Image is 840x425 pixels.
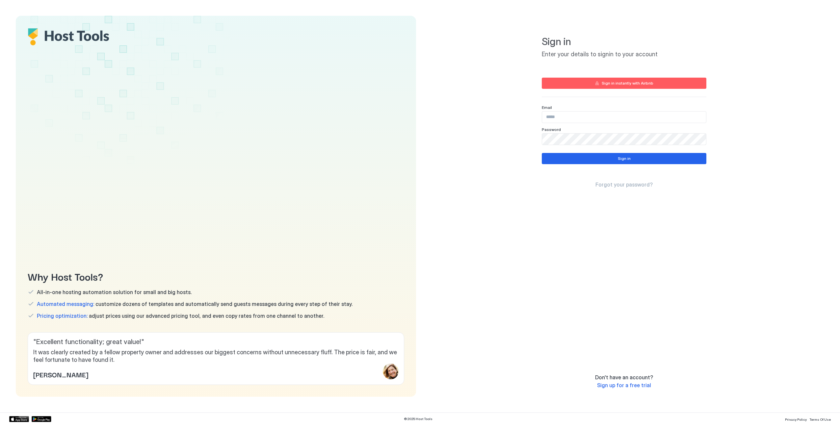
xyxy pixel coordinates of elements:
a: Forgot your password? [595,181,653,188]
span: Email [542,105,552,110]
button: Sign in instantly with Airbnb [542,78,706,89]
span: adjust prices using our advanced pricing tool, and even copy rates from one channel to another. [37,312,324,319]
span: Enter your details to signin to your account [542,51,706,58]
span: Privacy Policy [785,417,807,421]
a: Terms Of Use [809,415,831,422]
span: Why Host Tools? [28,269,404,284]
span: " Excellent functionality; great value! " [33,338,399,346]
a: Sign up for a free trial [597,382,651,389]
a: App Store [9,416,29,422]
span: Terms Of Use [809,417,831,421]
a: Google Play Store [32,416,51,422]
span: Password [542,127,561,132]
span: It was clearly created by a fellow property owner and addresses our biggest concerns without unne... [33,349,399,363]
span: © 2025 Host Tools [404,417,433,421]
span: Pricing optimization: [37,312,88,319]
span: [PERSON_NAME] [33,369,88,379]
a: Privacy Policy [785,415,807,422]
button: Sign in [542,153,706,164]
span: customize dozens of templates and automatically send guests messages during every step of their s... [37,301,353,307]
span: Don't have an account? [595,374,653,381]
span: Automated messaging: [37,301,94,307]
input: Input Field [542,112,706,123]
input: Input Field [542,134,706,145]
span: All-in-one hosting automation solution for small and big hosts. [37,289,192,295]
span: Sign in [542,36,706,48]
div: Sign in instantly with Airbnb [602,80,653,86]
div: Sign in [618,156,631,162]
div: profile [383,363,399,379]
